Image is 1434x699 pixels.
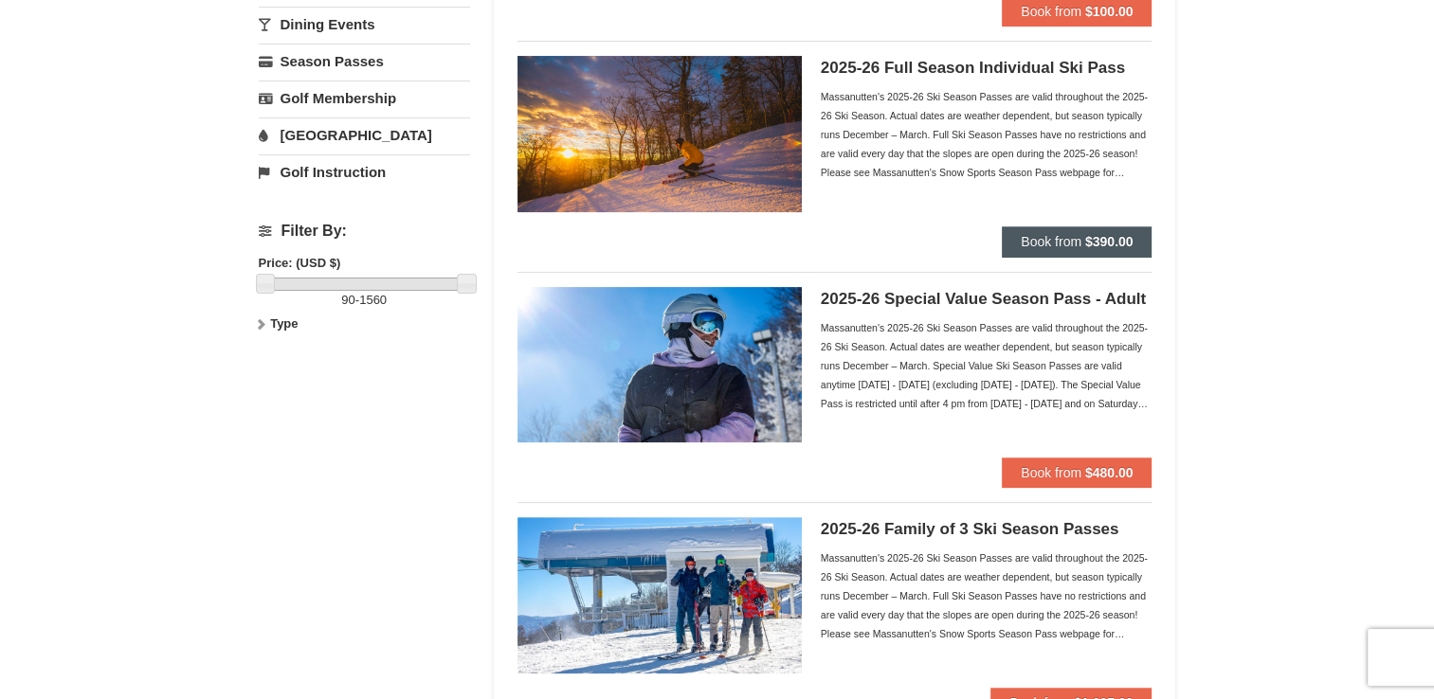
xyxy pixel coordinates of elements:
[259,117,470,152] a: [GEOGRAPHIC_DATA]
[1021,465,1081,480] span: Book from
[359,293,387,307] span: 1560
[821,520,1153,539] h5: 2025-26 Family of 3 Ski Season Passes
[821,290,1153,309] h5: 2025-26 Special Value Season Pass - Adult
[1085,465,1134,480] strong: $480.00
[259,223,470,240] h4: Filter By:
[259,256,341,270] strong: Price: (USD $)
[259,44,470,79] a: Season Passes
[517,517,802,672] img: 6619937-199-446e7550.jpg
[1085,234,1134,249] strong: $390.00
[821,59,1153,78] h5: 2025-26 Full Season Individual Ski Pass
[517,287,802,442] img: 6619937-198-dda1df27.jpg
[1002,457,1152,488] button: Book from $480.00
[1021,234,1081,249] span: Book from
[821,318,1153,413] div: Massanutten's 2025-26 Ski Season Passes are valid throughout the 2025-26 Ski Season. Actual dates...
[270,316,298,331] strong: Type
[1002,226,1152,257] button: Book from $390.00
[517,56,802,211] img: 6619937-208-2295c65e.jpg
[259,81,470,116] a: Golf Membership
[259,291,470,310] label: -
[1085,4,1134,19] strong: $100.00
[341,293,354,307] span: 90
[821,548,1153,643] div: Massanutten's 2025-26 Ski Season Passes are valid throughout the 2025-26 Ski Season. Actual dates...
[259,7,470,42] a: Dining Events
[259,154,470,189] a: Golf Instruction
[1021,4,1081,19] span: Book from
[821,87,1153,182] div: Massanutten's 2025-26 Ski Season Passes are valid throughout the 2025-26 Ski Season. Actual dates...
